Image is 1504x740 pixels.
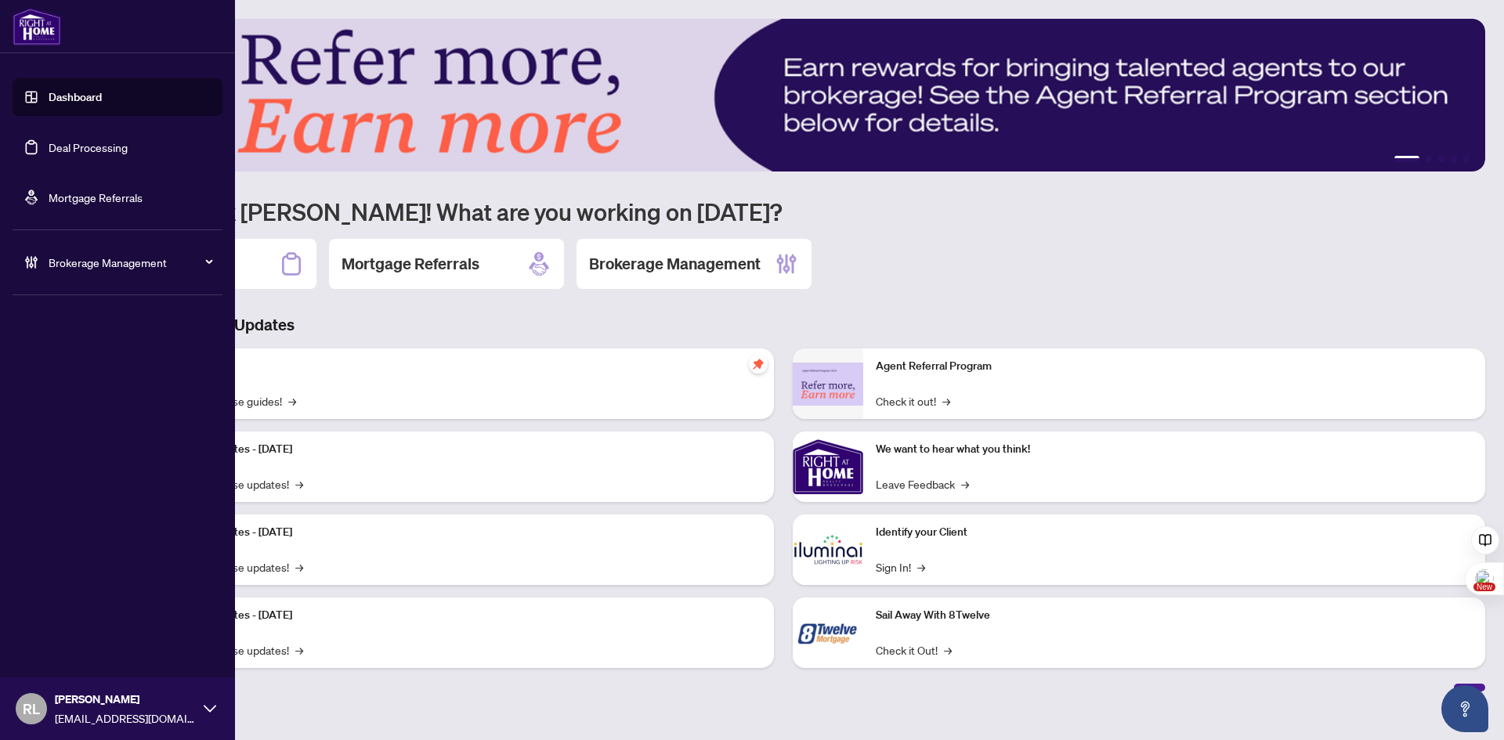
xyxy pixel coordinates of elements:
[589,253,761,275] h2: Brokerage Management
[876,358,1473,375] p: Agent Referral Program
[793,514,863,585] img: Identify your Client
[1394,156,1419,162] button: 1
[49,254,211,271] span: Brokerage Management
[876,441,1473,458] p: We want to hear what you think!
[49,140,128,154] a: Deal Processing
[295,475,303,493] span: →
[49,90,102,104] a: Dashboard
[1441,685,1488,732] button: Open asap
[55,709,196,727] span: [EMAIL_ADDRESS][DOMAIN_NAME]
[55,691,196,708] span: [PERSON_NAME]
[295,641,303,659] span: →
[164,607,761,624] p: Platform Updates - [DATE]
[81,314,1485,336] h3: Brokerage & Industry Updates
[749,355,768,374] span: pushpin
[23,698,40,720] span: RL
[295,558,303,576] span: →
[793,431,863,502] img: We want to hear what you think!
[876,558,925,576] a: Sign In!→
[164,358,761,375] p: Self-Help
[164,441,761,458] p: Platform Updates - [DATE]
[1438,156,1444,162] button: 3
[876,475,969,493] a: Leave Feedback→
[942,392,950,410] span: →
[81,197,1485,226] h1: Welcome back [PERSON_NAME]! What are you working on [DATE]?
[876,392,950,410] a: Check it out!→
[288,392,296,410] span: →
[876,641,952,659] a: Check it Out!→
[81,19,1485,171] img: Slide 0
[1451,156,1457,162] button: 4
[793,597,863,668] img: Sail Away With 8Twelve
[793,363,863,406] img: Agent Referral Program
[961,475,969,493] span: →
[876,607,1473,624] p: Sail Away With 8Twelve
[1463,156,1470,162] button: 5
[944,641,952,659] span: →
[342,253,479,275] h2: Mortgage Referrals
[876,524,1473,541] p: Identify your Client
[13,8,61,45] img: logo
[917,558,925,576] span: →
[49,190,143,204] a: Mortgage Referrals
[1426,156,1432,162] button: 2
[164,524,761,541] p: Platform Updates - [DATE]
